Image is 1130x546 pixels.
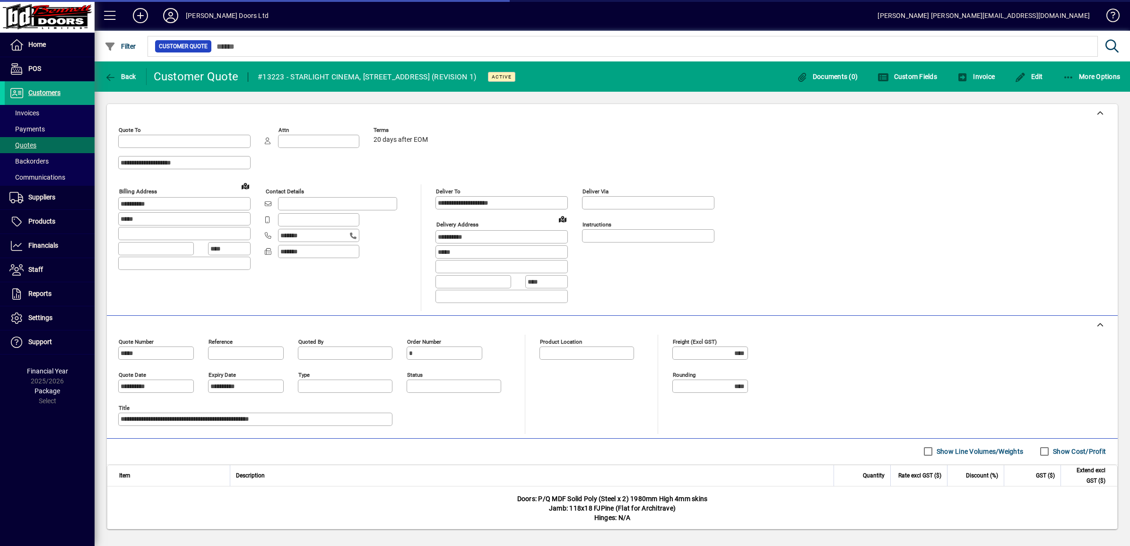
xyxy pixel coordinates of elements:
[28,193,55,201] span: Suppliers
[28,217,55,225] span: Products
[555,211,570,226] a: View on map
[9,125,45,133] span: Payments
[278,127,289,133] mat-label: Attn
[154,69,239,84] div: Customer Quote
[28,41,46,48] span: Home
[9,173,65,181] span: Communications
[436,188,461,195] mat-label: Deliver To
[1036,470,1055,481] span: GST ($)
[407,371,423,378] mat-label: Status
[9,141,36,149] span: Quotes
[5,282,95,306] a: Reports
[540,338,582,345] mat-label: Product location
[119,470,130,481] span: Item
[966,470,998,481] span: Discount (%)
[955,68,997,85] button: Invoice
[1060,68,1123,85] button: More Options
[582,188,608,195] mat-label: Deliver via
[863,470,885,481] span: Quantity
[159,42,208,51] span: Customer Quote
[104,43,136,50] span: Filter
[5,186,95,209] a: Suppliers
[28,266,43,273] span: Staff
[119,338,154,345] mat-label: Quote number
[935,447,1023,456] label: Show Line Volumes/Weights
[673,371,695,378] mat-label: Rounding
[102,38,139,55] button: Filter
[9,109,39,117] span: Invoices
[5,137,95,153] a: Quotes
[125,7,156,24] button: Add
[27,367,68,375] span: Financial Year
[878,73,937,80] span: Custom Fields
[236,470,265,481] span: Description
[794,68,860,85] button: Documents (0)
[875,68,939,85] button: Custom Fields
[374,127,430,133] span: Terms
[28,290,52,297] span: Reports
[209,371,236,378] mat-label: Expiry date
[796,73,858,80] span: Documents (0)
[374,136,428,144] span: 20 days after EOM
[407,338,441,345] mat-label: Order number
[28,314,52,321] span: Settings
[28,89,61,96] span: Customers
[582,221,611,228] mat-label: Instructions
[5,57,95,81] a: POS
[1099,2,1118,33] a: Knowledge Base
[119,127,141,133] mat-label: Quote To
[119,404,130,411] mat-label: Title
[298,338,323,345] mat-label: Quoted by
[957,73,995,80] span: Invoice
[1051,447,1106,456] label: Show Cost/Profit
[1067,465,1105,486] span: Extend excl GST ($)
[5,234,95,258] a: Financials
[492,74,512,80] span: Active
[5,169,95,185] a: Communications
[95,68,147,85] app-page-header-button: Back
[258,69,476,85] div: #13223 - STARLIGHT CINEMA, [STREET_ADDRESS] (REVISION 1)
[28,242,58,249] span: Financials
[35,387,60,395] span: Package
[898,470,941,481] span: Rate excl GST ($)
[28,65,41,72] span: POS
[298,371,310,378] mat-label: Type
[5,153,95,169] a: Backorders
[186,8,269,23] div: [PERSON_NAME] Doors Ltd
[1015,73,1043,80] span: Edit
[119,371,146,378] mat-label: Quote date
[1012,68,1045,85] button: Edit
[1063,73,1121,80] span: More Options
[5,306,95,330] a: Settings
[156,7,186,24] button: Profile
[5,210,95,234] a: Products
[238,178,253,193] a: View on map
[5,33,95,57] a: Home
[5,121,95,137] a: Payments
[107,486,1117,530] div: Doors: P/Q MDF Solid Poly (Steel x 2) 1980mm High 4mm skins Jamb: 118x18 FJPine (Flat for Architr...
[878,8,1090,23] div: [PERSON_NAME] [PERSON_NAME][EMAIL_ADDRESS][DOMAIN_NAME]
[5,105,95,121] a: Invoices
[104,73,136,80] span: Back
[5,258,95,282] a: Staff
[209,338,233,345] mat-label: Reference
[102,68,139,85] button: Back
[673,338,717,345] mat-label: Freight (excl GST)
[28,338,52,346] span: Support
[5,330,95,354] a: Support
[9,157,49,165] span: Backorders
